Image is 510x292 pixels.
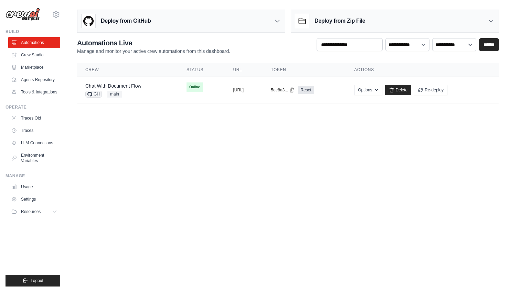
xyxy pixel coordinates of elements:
a: LLM Connections [8,137,60,148]
p: Manage and monitor your active crew automations from this dashboard. [77,48,230,55]
a: Traces Old [8,113,60,124]
div: Build [6,29,60,34]
span: GH [85,91,102,98]
a: Automations [8,37,60,48]
a: Reset [298,86,314,94]
a: Marketplace [8,62,60,73]
a: Agents Repository [8,74,60,85]
a: Settings [8,194,60,205]
span: Online [187,82,203,92]
a: Tools & Integrations [8,87,60,98]
th: Actions [346,63,499,77]
h3: Deploy from Zip File [315,17,365,25]
th: Crew [77,63,178,77]
button: Resources [8,206,60,217]
img: Logo [6,8,40,21]
a: Chat With Document Flow [85,83,141,89]
span: main [107,91,122,98]
img: GitHub Logo [82,14,95,28]
a: Crew Studio [8,49,60,60]
th: Status [178,63,225,77]
div: Manage [6,173,60,179]
a: Traces [8,125,60,136]
h3: Deploy from GitHub [101,17,151,25]
th: Token [263,63,346,77]
button: Options [354,85,382,95]
span: Resources [21,209,41,214]
a: Environment Variables [8,150,60,166]
div: Operate [6,104,60,110]
th: URL [225,63,263,77]
button: 5ee8a3... [271,87,295,93]
button: Logout [6,275,60,287]
span: Logout [31,278,43,283]
h2: Automations Live [77,38,230,48]
a: Usage [8,181,60,192]
a: Delete [385,85,412,95]
button: Re-deploy [414,85,447,95]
